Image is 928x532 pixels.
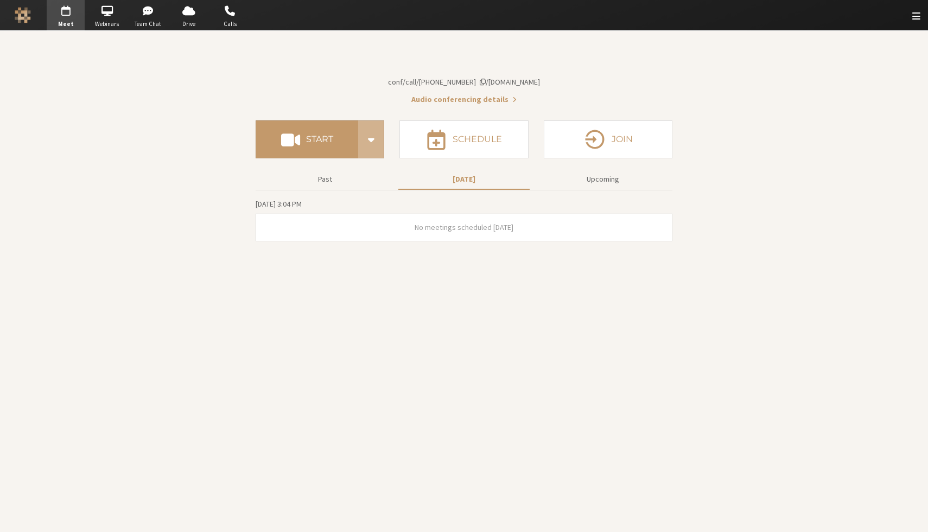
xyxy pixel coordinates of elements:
[88,20,126,29] span: Webinars
[129,20,167,29] span: Team Chat
[388,76,540,88] button: Copy my meeting room linkCopy my meeting room link
[388,77,540,87] span: Copy my meeting room link
[306,135,333,144] h4: Start
[256,199,302,209] span: [DATE] 3:04 PM
[453,135,502,144] h4: Schedule
[411,94,517,105] button: Audio conferencing details
[398,170,530,189] button: [DATE]
[259,170,391,189] button: Past
[544,120,672,158] button: Join
[211,20,249,29] span: Calls
[358,120,384,158] div: Start conference options
[256,120,358,158] button: Start
[537,170,669,189] button: Upcoming
[415,222,513,232] span: No meetings scheduled [DATE]
[170,20,208,29] span: Drive
[15,7,31,23] img: Iotum
[256,50,672,105] section: Account details
[256,198,672,241] section: Today's Meetings
[612,135,633,144] h4: Join
[399,120,528,158] button: Schedule
[47,20,85,29] span: Meet
[901,504,920,524] iframe: Chat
